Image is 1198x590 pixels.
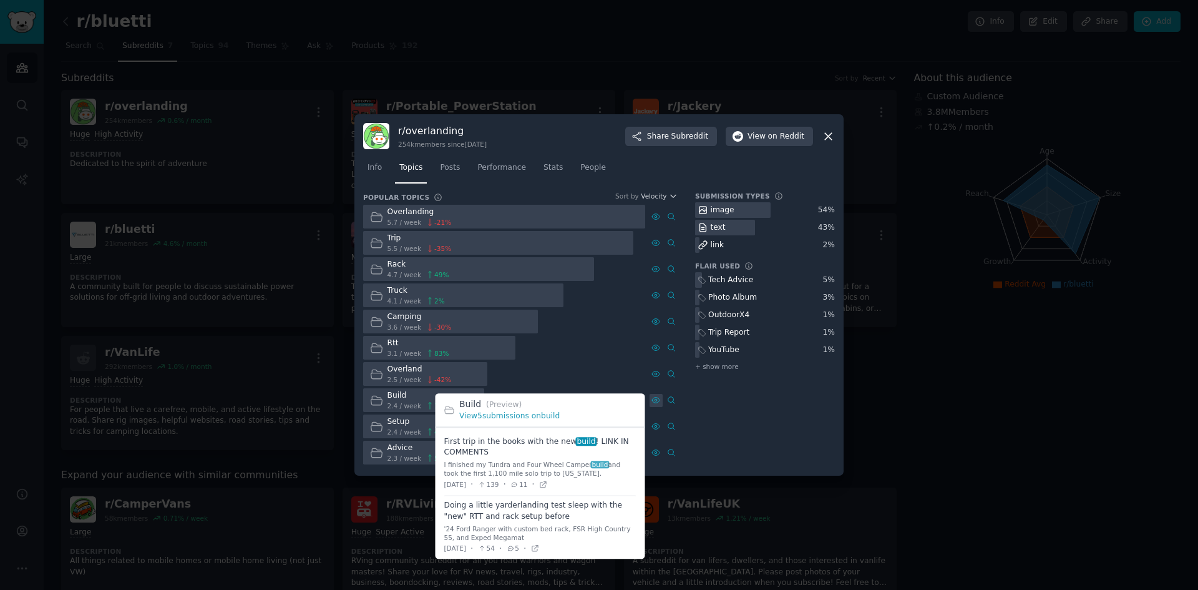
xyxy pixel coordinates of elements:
[387,244,422,253] span: 5.5 / week
[818,205,835,216] div: 54 %
[823,292,835,303] div: 3 %
[387,375,422,384] span: 2.5 / week
[444,524,636,542] div: '24 Ford Ranger with custom bed rack, FSR High Country 55, and Exped Megamat
[398,140,487,149] div: 254k members since [DATE]
[641,192,678,200] button: Velocity
[395,158,427,184] a: Topics
[387,390,449,401] div: Build
[387,401,422,410] span: 2.4 / week
[387,323,422,332] span: 3.6 / week
[591,461,609,469] span: build
[748,131,804,142] span: View
[823,345,835,356] div: 1 %
[387,312,452,323] div: Camping
[477,544,494,553] span: 54
[543,162,563,174] span: Stats
[711,240,724,251] div: link
[711,222,726,234] div: text
[363,123,389,149] img: overlanding
[387,218,422,227] span: 5.7 / week
[695,362,739,371] span: + show more
[459,398,636,411] h2: Build
[434,323,451,332] span: -30 %
[711,205,734,216] div: image
[444,480,467,489] span: [DATE]
[818,222,835,234] div: 43 %
[506,544,519,553] span: 5
[708,292,757,303] div: Photo Album
[387,207,452,218] div: Overlanding
[641,192,666,200] span: Velocity
[823,327,835,338] div: 1 %
[363,193,429,202] h3: Popular Topics
[459,412,560,421] a: View5submissions onbuild
[532,478,534,491] span: ·
[580,162,606,174] span: People
[726,127,813,147] button: Viewon Reddit
[387,454,422,463] span: 2.3 / week
[539,158,567,184] a: Stats
[434,244,451,253] span: -35 %
[625,127,717,147] button: ShareSubreddit
[486,401,522,410] span: (Preview)
[615,192,639,200] div: Sort by
[387,443,449,454] div: Advice
[708,327,749,338] div: Trip Report
[671,131,708,142] span: Subreddit
[444,544,467,553] span: [DATE]
[387,285,445,297] div: Truck
[387,233,452,244] div: Trip
[473,158,530,184] a: Performance
[524,542,526,555] span: ·
[368,162,382,174] span: Info
[768,131,804,142] span: on Reddit
[708,345,739,356] div: YouTube
[387,349,422,358] span: 3.1 / week
[440,162,460,174] span: Posts
[823,240,835,251] div: 2 %
[708,310,749,321] div: OutdoorX4
[823,275,835,286] div: 5 %
[470,542,473,555] span: ·
[387,364,452,375] div: Overland
[434,218,451,227] span: -21 %
[387,338,449,349] div: Rtt
[387,428,422,436] span: 2.4 / week
[436,158,464,184] a: Posts
[399,162,422,174] span: Topics
[823,310,835,321] div: 1 %
[695,262,740,270] h3: Flair Used
[434,375,451,384] span: -42 %
[477,480,499,489] span: 139
[695,192,770,200] h3: Submission Types
[434,349,449,358] span: 83 %
[387,297,422,305] span: 4.1 / week
[434,270,449,279] span: 49 %
[576,158,610,184] a: People
[708,275,753,286] div: Tech Advice
[398,124,487,137] h3: r/ overlanding
[504,478,506,491] span: ·
[510,480,527,489] span: 11
[470,478,473,491] span: ·
[363,158,386,184] a: Info
[444,461,636,478] div: I finished my Tundra and Four Wheel Camper and took the first 1,100 mile solo trip to [US_STATE].
[387,270,422,279] span: 4.7 / week
[387,416,449,428] div: Setup
[387,259,449,270] div: Rack
[434,297,445,305] span: 2 %
[477,162,526,174] span: Performance
[499,542,502,555] span: ·
[647,131,708,142] span: Share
